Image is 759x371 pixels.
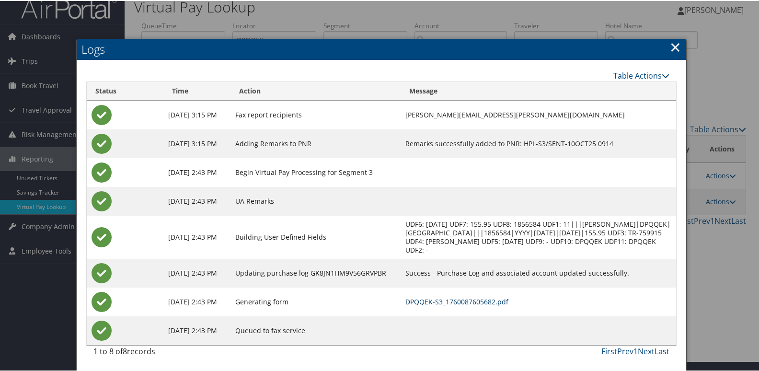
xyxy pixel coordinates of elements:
td: Remarks successfully added to PNR: HPL-S3/SENT-10OCT25 0914 [401,128,676,157]
a: Next [638,345,655,356]
td: [DATE] 2:43 PM [163,157,230,186]
td: [DATE] 2:43 PM [163,258,230,287]
td: [DATE] 2:43 PM [163,315,230,344]
td: [DATE] 2:43 PM [163,186,230,215]
th: Time: activate to sort column ascending [163,81,230,100]
a: Prev [617,345,633,356]
a: 1 [633,345,638,356]
td: [DATE] 2:43 PM [163,287,230,315]
td: [DATE] 3:15 PM [163,100,230,128]
td: UDF6: [DATE] UDF7: 155.95 UDF8: 1856584 UDF1: 11|||[PERSON_NAME]|DPQQEK|[GEOGRAPHIC_DATA]|||18565... [401,215,676,258]
td: Adding Remarks to PNR [230,128,401,157]
td: Updating purchase log GK8JN1HM9V56GRVPBR [230,258,401,287]
a: First [601,345,617,356]
td: Begin Virtual Pay Processing for Segment 3 [230,157,401,186]
td: Generating form [230,287,401,315]
a: DPQQEK-S3_1760087605682.pdf [405,296,508,305]
th: Status: activate to sort column ascending [87,81,163,100]
td: [PERSON_NAME][EMAIL_ADDRESS][PERSON_NAME][DOMAIN_NAME] [401,100,676,128]
th: Action: activate to sort column ascending [230,81,401,100]
td: UA Remarks [230,186,401,215]
div: 1 to 8 of records [93,345,227,361]
span: 8 [123,345,127,356]
td: [DATE] 3:15 PM [163,128,230,157]
a: Table Actions [613,70,669,80]
td: Fax report recipients [230,100,401,128]
a: Last [655,345,669,356]
th: Message: activate to sort column ascending [401,81,676,100]
td: Queued to fax service [230,315,401,344]
h2: Logs [77,38,686,59]
td: Building User Defined Fields [230,215,401,258]
td: Success - Purchase Log and associated account updated successfully. [401,258,676,287]
a: Close [670,36,681,56]
td: [DATE] 2:43 PM [163,215,230,258]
